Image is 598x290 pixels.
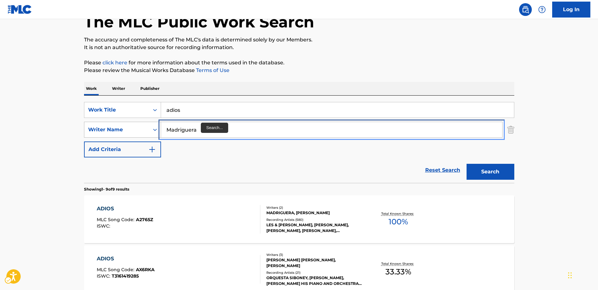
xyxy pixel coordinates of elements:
[266,205,362,210] div: Writers ( 2 )
[84,44,514,51] p: It is not an authoritative source for recording information.
[195,67,229,73] a: Terms of Use
[266,222,362,234] div: LES & [PERSON_NAME], [PERSON_NAME], [PERSON_NAME], [PERSON_NAME], [PERSON_NAME], [PERSON_NAME] & ...
[422,163,463,177] a: Reset Search
[97,267,136,272] span: MLC Song Code :
[507,122,514,138] img: Delete Criterion
[161,102,514,118] input: Search...
[97,273,112,279] span: ISWC :
[84,186,129,192] p: Showing 1 - 9 of 9 results
[385,266,411,278] span: 33.33 %
[110,82,127,95] p: Writer
[84,67,514,74] p: Please review the Musical Works Database
[566,259,598,290] iframe: Hubspot Iframe
[84,141,161,157] button: Add Criteria
[84,102,514,183] form: Search Form
[161,122,502,137] input: Search...
[88,126,145,134] div: Writer Name
[84,195,514,243] a: ADIOSMLC Song Code:A2765ZISWC:Writers (2)MADRIGUERA, [PERSON_NAME]Recording Artists (580)LES & [P...
[389,216,408,228] span: 100 %
[84,36,514,44] p: The accuracy and completeness of The MLC's data is determined solely by our Members.
[566,259,598,290] div: Chat Widget
[266,217,362,222] div: Recording Artists ( 580 )
[266,275,362,286] div: ORQUESTA SIBONEY, [PERSON_NAME], [PERSON_NAME] HIS PIANO AND ORCHESTRA, [PERSON_NAME], [PERSON_NAME]
[102,60,127,66] a: click here
[266,252,362,257] div: Writers ( 3 )
[112,273,139,279] span: T3161419285
[97,217,136,222] span: MLC Song Code :
[467,164,514,180] button: Search
[84,59,514,67] p: Please for more information about the terms used in the database.
[138,82,161,95] p: Publisher
[381,211,415,216] p: Total Known Shares:
[8,5,32,14] img: MLC Logo
[84,12,314,32] h1: The MLC Public Work Search
[136,217,153,222] span: A2765Z
[84,82,99,95] p: Work
[522,6,529,13] img: search
[97,205,153,213] div: ADIOS
[568,266,572,285] div: Drag
[266,257,362,269] div: [PERSON_NAME] [PERSON_NAME], [PERSON_NAME]
[136,267,155,272] span: AX6RKA
[266,210,362,216] div: MADRIGUERA, [PERSON_NAME]
[97,223,112,229] span: ISWC :
[266,270,362,275] div: Recording Artists ( 21 )
[381,261,415,266] p: Total Known Shares:
[88,106,145,114] div: Work Title
[538,6,546,13] img: help
[97,255,155,263] div: ADIOS
[552,2,590,18] a: Log In
[148,146,156,153] img: 9d2ae6d4665cec9f34b9.svg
